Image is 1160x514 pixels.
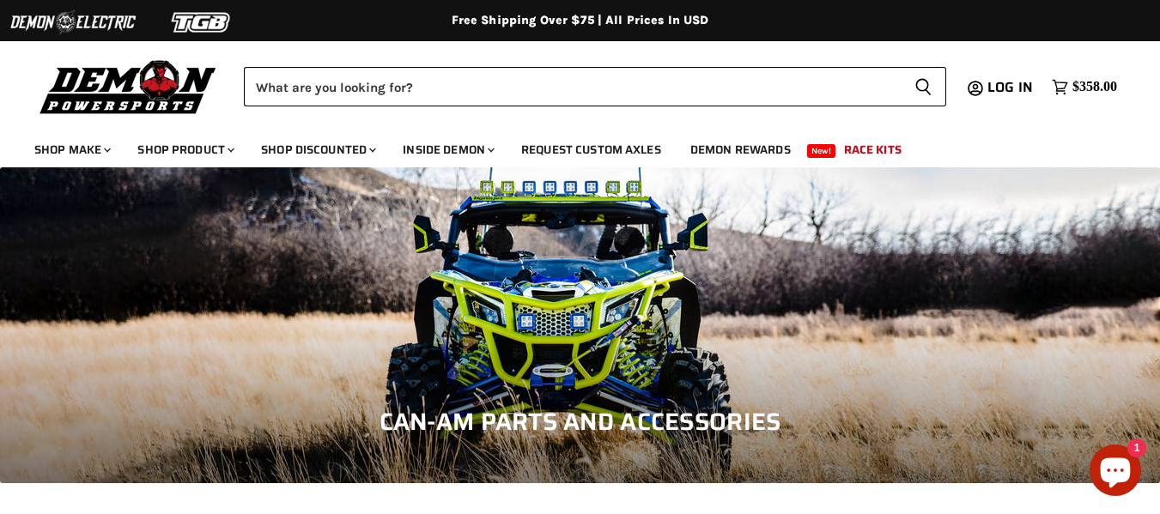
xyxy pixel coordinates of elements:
a: Shop Discounted [248,132,386,167]
a: Demon Rewards [677,132,804,167]
a: Shop Make [21,132,121,167]
img: Demon Electric Logo 2 [9,6,137,39]
span: New! [807,144,836,158]
span: $358.00 [1072,79,1117,95]
inbox-online-store-chat: Shopify online store chat [1084,444,1146,500]
a: $358.00 [1043,75,1126,100]
img: TGB Logo 2 [137,6,266,39]
a: Shop Product [125,132,245,167]
input: Search [244,67,901,106]
a: Request Custom Axles [508,132,674,167]
form: Product [244,67,946,106]
span: Log in [987,76,1033,98]
img: Demon Powersports [34,56,222,117]
a: Log in [980,80,1043,95]
h1: Can-Am Parts and Accessories [26,408,1134,437]
a: Race Kits [831,132,914,167]
button: Search [901,67,946,106]
a: Inside Demon [390,132,505,167]
ul: Main menu [21,125,1113,167]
